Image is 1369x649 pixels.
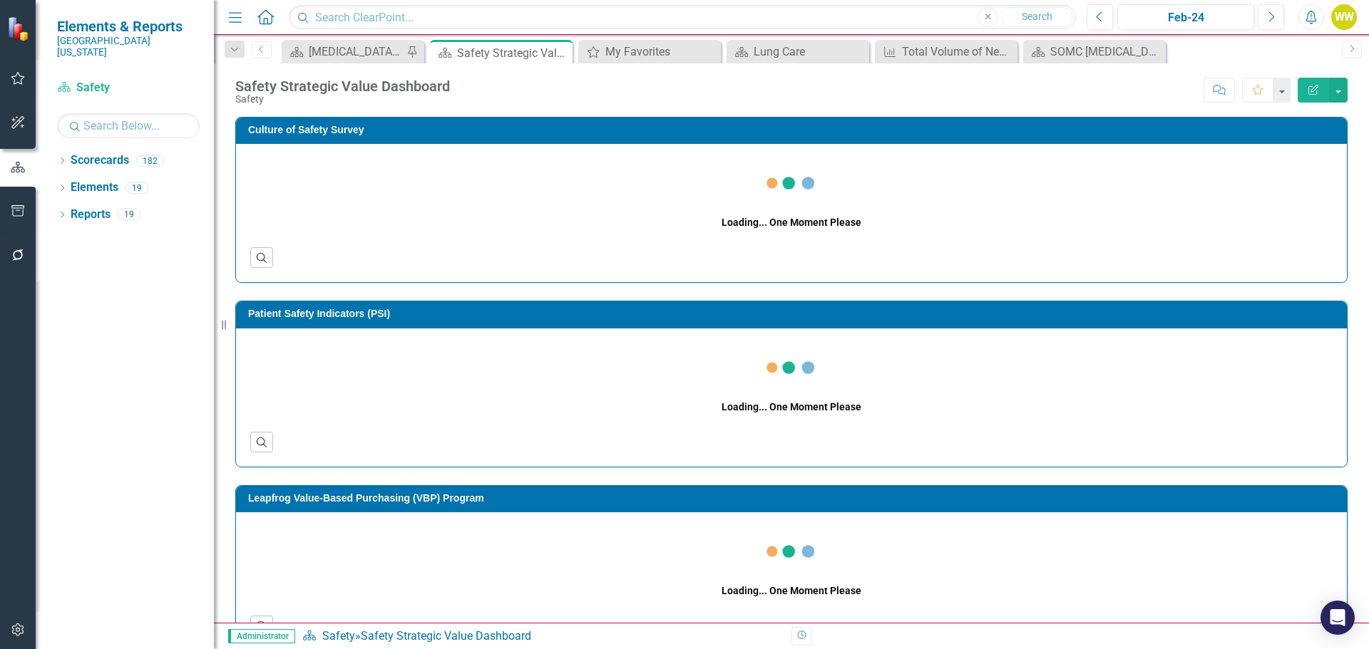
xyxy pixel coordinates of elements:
div: 19 [118,209,140,221]
div: 182 [136,155,164,167]
a: Safety [57,80,200,96]
div: Feb-24 [1122,9,1249,26]
a: Reports [71,207,111,223]
span: Administrator [228,629,295,643]
span: Search [1022,11,1052,22]
h3: Leapfrog Value-Based Purchasing (VBP) Program [248,493,1340,504]
small: [GEOGRAPHIC_DATA][US_STATE] [57,35,200,58]
button: Search [1001,7,1072,27]
div: Safety Strategic Value Dashboard [235,78,450,94]
div: Loading... One Moment Please [722,583,861,598]
div: » [302,628,781,645]
div: Total Volume of New [MEDICAL_DATA] Cases [902,43,1014,61]
a: Scorecards [71,152,129,169]
a: Lung Care [730,43,866,61]
div: Loading... One Moment Please [722,400,861,414]
input: Search Below... [57,113,200,138]
div: Safety Strategic Value Dashboard [361,629,531,643]
div: Open Intercom Messenger [1321,601,1355,635]
a: SOMC [MEDICAL_DATA] & Infusion Services Summary Page [1027,43,1162,61]
div: [MEDICAL_DATA] Services and Infusion Dashboard [309,43,403,61]
h3: Culture of Safety Survey [248,125,1340,135]
a: Elements [71,180,118,196]
div: Lung Care [754,43,866,61]
div: 19 [125,182,148,194]
div: My Favorites [605,43,717,61]
a: [MEDICAL_DATA] Services and Infusion Dashboard [285,43,403,61]
button: WW [1331,4,1357,30]
img: ClearPoint Strategy [6,16,33,42]
div: Loading... One Moment Please [722,215,861,229]
a: My Favorites [582,43,717,61]
div: Safety Strategic Value Dashboard [457,44,569,62]
div: Safety [235,94,450,105]
div: SOMC [MEDICAL_DATA] & Infusion Services Summary Page [1050,43,1162,61]
a: Safety [322,629,355,643]
a: Total Volume of New [MEDICAL_DATA] Cases [878,43,1014,61]
button: Feb-24 [1117,4,1254,30]
input: Search ClearPoint... [289,5,1076,30]
h3: Patient Safety Indicators (PSI) [248,308,1340,319]
span: Elements & Reports [57,18,200,35]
